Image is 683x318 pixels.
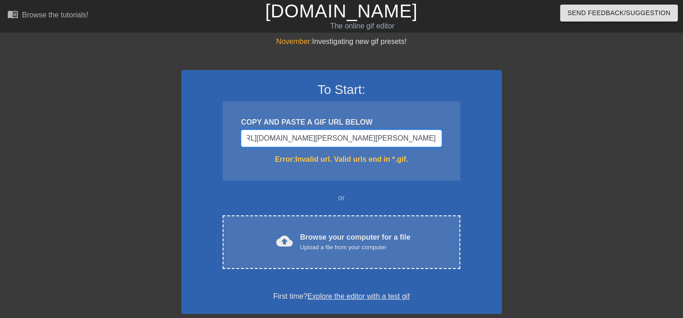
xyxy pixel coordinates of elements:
div: First time? [193,291,490,302]
input: Username [241,130,442,147]
div: Browse the tutorials! [22,11,88,19]
div: Upload a file from your computer [300,243,410,252]
span: November: [276,38,312,45]
h3: To Start: [193,82,490,98]
div: The online gif editor [232,21,492,32]
div: Investigating new gif presets! [181,36,502,47]
span: menu_book [7,9,18,20]
span: Send Feedback/Suggestion [568,7,671,19]
a: [DOMAIN_NAME] [265,1,418,21]
span: cloud_upload [276,233,293,249]
div: COPY AND PASTE A GIF URL BELOW [241,117,442,128]
a: Explore the editor with a test gif [307,292,410,300]
button: Send Feedback/Suggestion [560,5,678,22]
div: Error: Invalid url. Valid urls end in *.gif. [241,154,442,165]
a: Browse the tutorials! [7,9,88,23]
div: Browse your computer for a file [300,232,410,252]
div: or [205,192,478,203]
